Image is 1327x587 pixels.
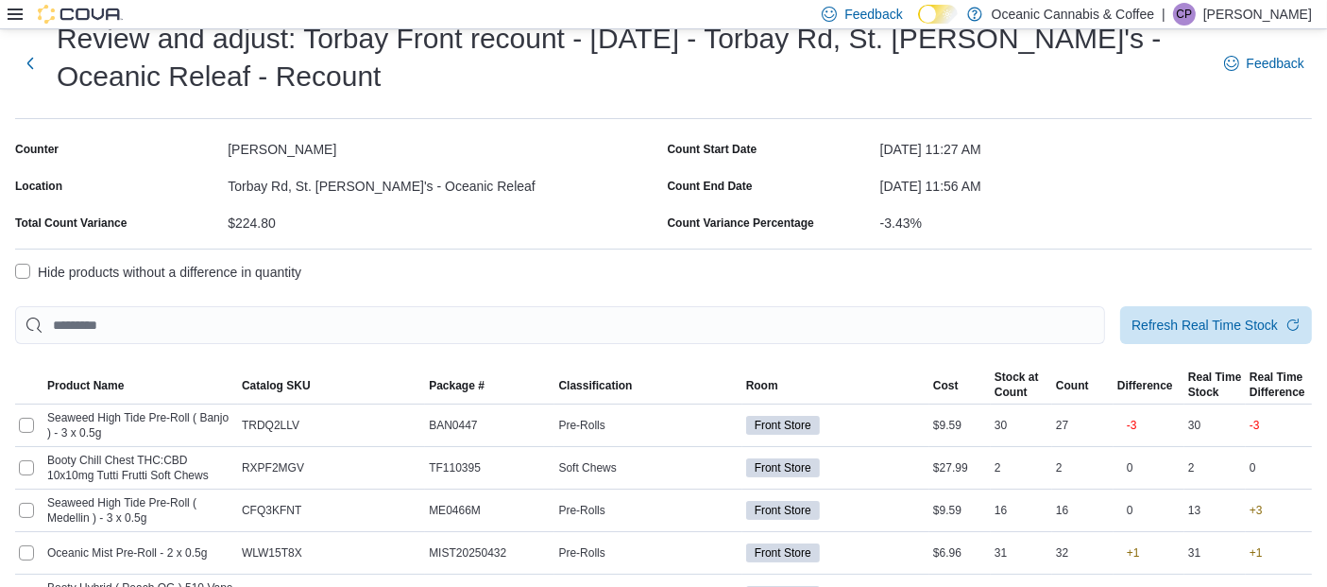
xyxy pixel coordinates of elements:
div: Chelsea Pardy [1173,3,1196,26]
p: [PERSON_NAME] [1203,3,1312,26]
span: Front Store [746,458,820,477]
button: Next [15,44,45,82]
div: Stock at [995,370,1039,385]
span: Package # [429,378,485,393]
label: Hide products without a difference in quantity [15,261,301,284]
div: $6.96 [929,542,991,564]
p: | [1162,3,1165,26]
p: -3 [1250,418,1260,433]
div: 13 [1184,499,1246,522]
div: [PERSON_NAME] [228,134,659,157]
span: Seaweed High Tide Pre-Roll ( Banjo ) - 3 x 0.5g [47,410,234,440]
button: Catalog SKU [238,374,425,397]
div: 31 [1184,542,1246,564]
span: CFQ3KFNT [242,503,301,518]
button: Refresh Real Time Stock [1120,306,1312,344]
span: Oceanic Mist Pre-Roll - 2 x 0.5g [47,545,207,561]
div: 2 [991,457,1052,479]
div: [DATE] 11:56 AM [880,171,1312,194]
div: $9.59 [929,414,991,437]
div: Stock [1188,385,1241,400]
span: Front Store [746,544,820,562]
div: Torbay Rd, St. [PERSON_NAME]'s - Oceanic Releaf [228,171,659,194]
div: TF110395 [425,457,554,479]
div: 30 [991,414,1052,437]
div: Total Count Variance [15,216,127,231]
span: Stock at Count [995,370,1039,400]
span: Feedback [844,5,902,24]
div: 31 [991,542,1052,564]
label: Location [15,179,62,194]
input: Dark Mode [918,5,958,25]
a: Feedback [1216,44,1312,82]
p: 0 [1127,460,1133,475]
input: This is a search bar. After typing your query, hit enter to filter the results lower in the page. [15,306,1105,344]
div: Pre-Rolls [554,499,741,522]
p: +1 [1127,545,1140,561]
div: ME0466M [425,499,554,522]
span: Product Name [47,378,124,393]
div: Real Time [1188,370,1241,385]
button: Difference [1114,374,1184,397]
button: Product Name [43,374,238,397]
span: Catalog SKU [242,378,311,393]
span: Difference [1117,378,1173,393]
span: Count [1056,378,1089,393]
div: Pre-Rolls [554,414,741,437]
span: Front Store [746,416,820,435]
button: Cost [929,374,991,397]
div: $27.99 [929,457,991,479]
div: 32 [1052,542,1114,564]
span: Real Time Stock [1188,370,1241,400]
div: Pre-Rolls [554,542,741,564]
span: Real Time Difference [1250,370,1305,400]
div: Soft Chews [554,457,741,479]
button: Stock atCount [991,366,1052,404]
span: Room [746,378,778,393]
div: Count Variance Percentage [668,216,814,231]
div: Difference [1250,385,1305,400]
label: Counter [15,142,59,157]
p: Oceanic Cannabis & Coffee [992,3,1155,26]
div: 2 [1052,457,1114,479]
h1: Review and adjust: Torbay Front recount - [DATE] - Torbay Rd, St. [PERSON_NAME]'s - Oceanic Relea... [57,20,1205,95]
div: $224.80 [228,208,659,231]
button: Classification [554,374,741,397]
div: $9.59 [929,499,991,522]
span: Front Store [755,417,811,434]
div: Count [995,385,1039,400]
p: 0 [1127,503,1133,518]
span: Cost [933,378,959,393]
p: +3 [1250,503,1263,518]
p: 0 [1250,460,1256,475]
div: 2 [1184,457,1246,479]
span: Refresh Real Time Stock [1131,316,1278,335]
button: Room [742,374,929,397]
span: Front Store [755,459,811,476]
span: Front Store [755,502,811,519]
p: +1 [1250,545,1263,561]
div: 27 [1052,414,1114,437]
div: 30 [1184,414,1246,437]
label: Count Start Date [668,142,757,157]
div: MIST20250432 [425,542,554,564]
div: -3.43% [880,208,1312,231]
button: Count [1052,374,1114,397]
span: Front Store [755,544,811,561]
span: Front Store [746,501,820,520]
div: 16 [991,499,1052,522]
span: Feedback [1247,54,1304,73]
span: Seaweed High Tide Pre-Roll ( Medellin ) - 3 x 0.5g [47,495,234,526]
span: CP [1177,3,1193,26]
span: WLW15T8X [242,545,302,561]
div: 16 [1052,499,1114,522]
img: Cova [38,5,123,24]
label: Count End Date [668,179,753,194]
span: Booty Chill Chest THC:CBD 10x10mg Tutti Frutti Soft Chews [47,453,234,483]
span: Dark Mode [918,24,919,25]
div: [DATE] 11:27 AM [880,134,1312,157]
span: TRDQ2LLV [242,418,299,433]
button: Package # [425,374,554,397]
span: RXPF2MGV [242,460,304,475]
p: -3 [1127,418,1137,433]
